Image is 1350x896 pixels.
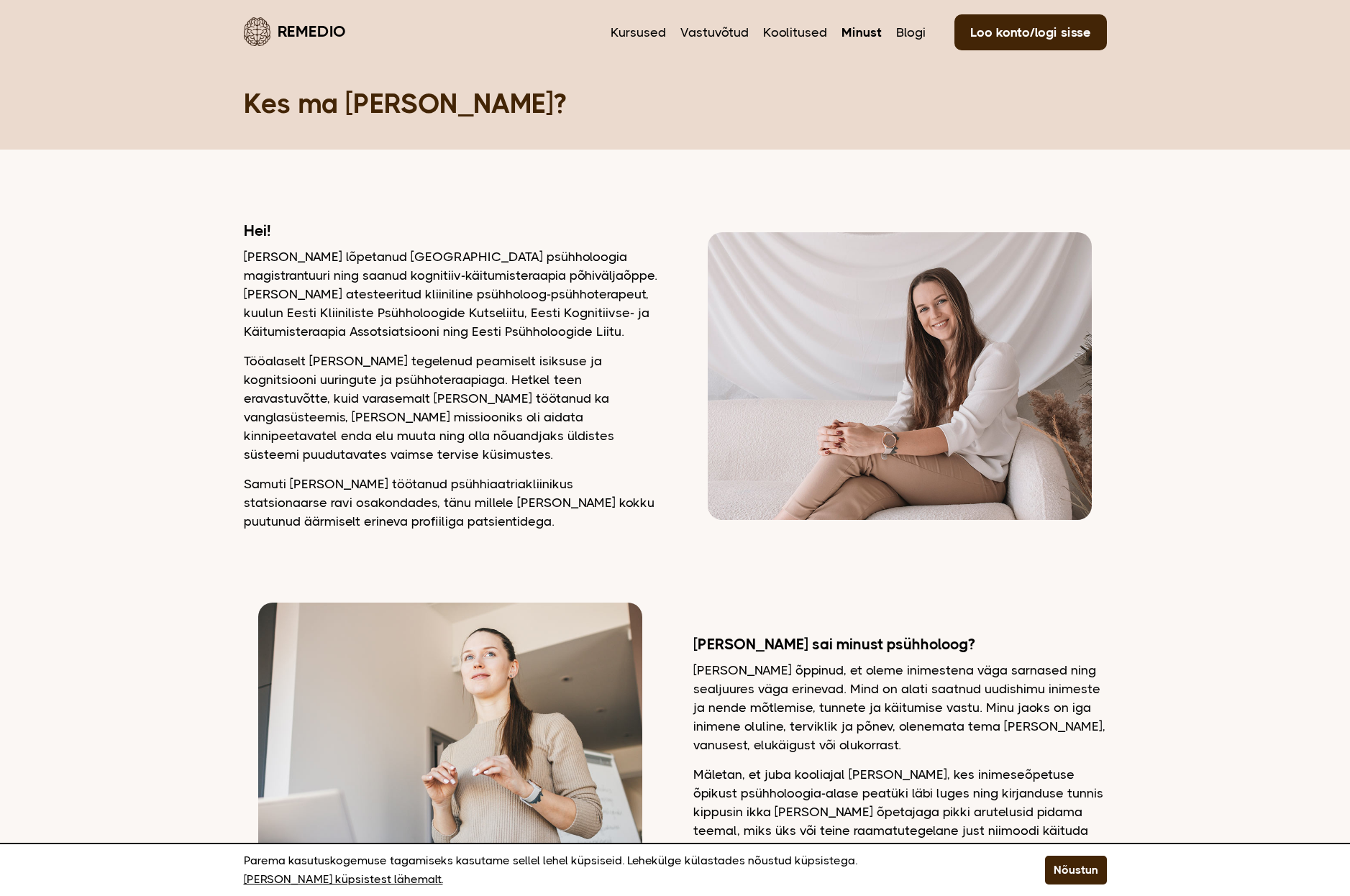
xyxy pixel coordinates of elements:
a: Remedio [244,14,346,48]
a: [PERSON_NAME] küpsistest lähemalt. [244,870,443,889]
p: [PERSON_NAME] õppinud, et oleme inimestena väga sarnased ning sealjuures väga erinevad. Mind on a... [693,661,1107,754]
a: Minust [842,23,882,42]
h2: Hei! [244,221,657,240]
a: Vastuvõtud [680,23,749,42]
a: Koolitused [763,23,827,42]
h2: [PERSON_NAME] sai minust psühholoog? [693,635,1107,654]
img: Dagmar naeratamas [258,603,642,890]
p: Samuti [PERSON_NAME] töötanud psühhiaatriakliinikus statsionaarse ravi osakondades, tänu millele ... [244,475,657,531]
p: Mäletan, et juba kooliajal [PERSON_NAME], kes inimeseõpetuse õpikust psühholoogia-alase peatüki l... [693,765,1107,859]
button: Nõustun [1045,856,1107,884]
img: Remedio logo [244,17,270,46]
a: Loo konto/logi sisse [954,14,1107,50]
h1: Kes ma [PERSON_NAME]? [244,86,1107,121]
a: Kursused [611,23,666,42]
a: Blogi [896,23,926,42]
img: Dagmar vaatamas kaamerasse [708,232,1091,520]
p: [PERSON_NAME] lõpetanud [GEOGRAPHIC_DATA] psühholoogia magistrantuuri ning saanud kognitiiv-käitu... [244,247,657,341]
p: Tööalaselt [PERSON_NAME] tegelenud peamiselt isiksuse ja kognitsiooni uuringute ja psühhoteraapia... [244,352,657,464]
p: Parema kasutuskogemuse tagamiseks kasutame sellel lehel küpsiseid. Lehekülge külastades nõustud k... [244,851,1009,889]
